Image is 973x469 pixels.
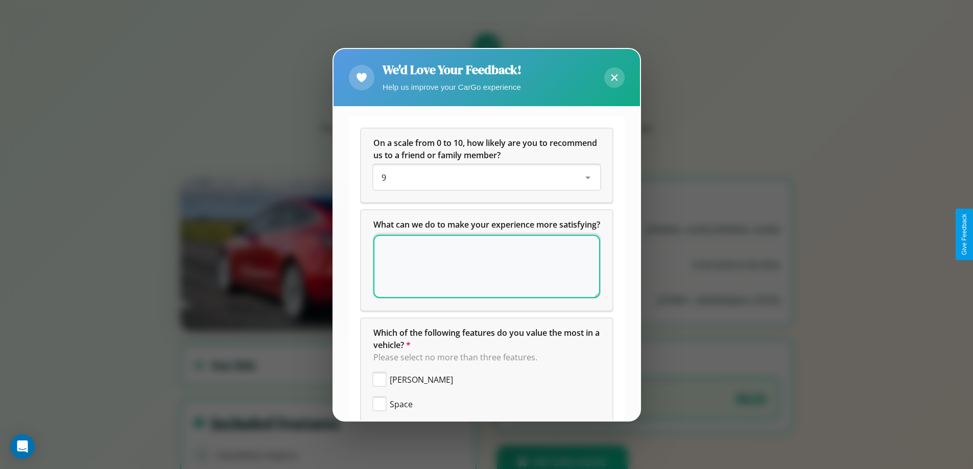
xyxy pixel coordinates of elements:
div: On a scale from 0 to 10, how likely are you to recommend us to a friend or family member? [373,165,600,190]
div: Give Feedback [961,214,968,255]
div: Open Intercom Messenger [10,434,35,459]
p: Help us improve your CarGo experience [383,80,521,94]
span: 9 [382,172,386,183]
h5: On a scale from 0 to 10, how likely are you to recommend us to a friend or family member? [373,137,600,161]
span: Space [390,398,413,410]
span: On a scale from 0 to 10, how likely are you to recommend us to a friend or family member? [373,137,599,161]
span: What can we do to make your experience more satisfying? [373,219,600,230]
span: Please select no more than three features. [373,352,537,363]
span: Which of the following features do you value the most in a vehicle? [373,327,602,351]
span: [PERSON_NAME] [390,374,453,386]
h2: We'd Love Your Feedback! [383,61,521,78]
div: On a scale from 0 to 10, how likely are you to recommend us to a friend or family member? [361,129,612,202]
